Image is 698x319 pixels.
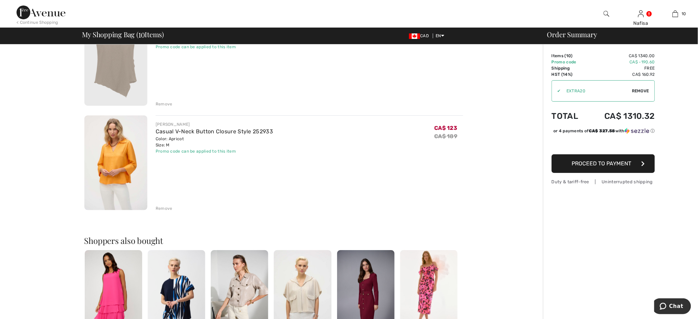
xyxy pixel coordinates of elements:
span: 10 [138,29,145,38]
img: Sezzle [625,128,649,134]
div: Promo code can be applied to this item [156,44,281,50]
img: Asymmetrical Sleeveless Pullover Style 251228 [84,11,147,106]
div: [PERSON_NAME] [156,121,273,127]
td: Free [587,65,655,71]
span: Proceed to Payment [572,160,632,167]
img: My Bag [673,10,678,18]
td: HST (14%) [552,71,587,78]
div: Remove [156,101,173,107]
s: CA$ 189 [434,133,457,140]
td: CA$ -190.60 [587,59,655,65]
td: Total [552,104,587,128]
img: 1ère Avenue [17,6,65,19]
h2: Shoppers also bought [84,236,463,245]
div: Order Summary [539,31,694,38]
span: CAD [409,33,431,38]
span: 10 [566,53,571,58]
td: Promo code [552,59,587,65]
iframe: PayPal-paypal [552,136,655,152]
iframe: To enrich screen reader interactions, please activate Accessibility in Grammarly extension settings [654,298,691,316]
span: Remove [632,88,649,94]
td: CA$ 160.92 [587,71,655,78]
div: Remove [156,205,173,212]
input: Promo code [561,81,632,101]
div: or 4 payments of with [553,128,655,134]
div: < Continue Shopping [17,19,58,25]
img: Casual V-Neck Button Closure Style 252933 [84,115,147,210]
div: Nafisa [624,20,658,27]
span: CA$ 123 [434,125,457,131]
span: CA$ 327.58 [589,128,615,133]
img: search the website [604,10,610,18]
span: 10 [682,11,687,17]
a: 10 [658,10,692,18]
td: CA$ 1340.00 [587,53,655,59]
div: ✔ [552,88,561,94]
img: Canadian Dollar [409,33,420,39]
td: CA$ 1310.32 [587,104,655,128]
div: Duty & tariff-free | Uninterrupted shipping [552,178,655,185]
span: My Shopping Bag ( Items) [82,31,164,38]
span: EN [436,33,445,38]
div: or 4 payments ofCA$ 327.58withSezzle Click to learn more about Sezzle [552,128,655,136]
a: Casual V-Neck Button Closure Style 252933 [156,128,273,135]
button: Proceed to Payment [552,154,655,173]
td: Items ( ) [552,53,587,59]
td: Shipping [552,65,587,71]
div: Promo code can be applied to this item [156,148,273,154]
a: Sign In [638,10,644,17]
div: Color: Apricot Size: M [156,136,273,148]
img: My Info [638,10,644,18]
